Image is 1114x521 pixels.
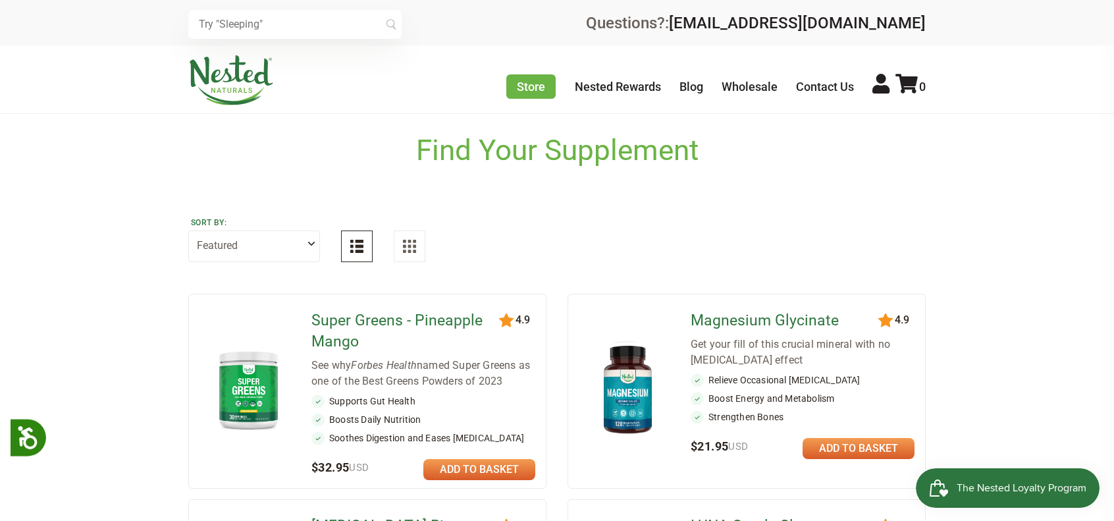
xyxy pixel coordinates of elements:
li: Supports Gut Health [311,395,535,408]
a: Store [506,74,556,99]
em: Forbes Health [351,359,417,371]
span: 0 [919,80,926,94]
img: Super Greens - Pineapple Mango [210,345,287,434]
span: $21.95 [691,439,749,453]
input: Try "Sleeping" [188,10,402,39]
li: Boosts Daily Nutrition [311,413,535,426]
img: List [350,240,363,253]
img: Nested Naturals [188,55,274,105]
div: Questions?: [586,15,926,31]
a: Contact Us [796,80,854,94]
a: Wholesale [722,80,778,94]
li: Soothes Digestion and Eases [MEDICAL_DATA] [311,431,535,445]
img: Grid [403,240,416,253]
div: See why named Super Greens as one of the Best Greens Powders of 2023 [311,358,535,389]
li: Strengthen Bones [691,410,915,424]
label: Sort by: [191,217,317,228]
span: USD [349,462,369,474]
h1: Find Your Supplement [416,134,699,167]
span: $32.95 [311,460,369,474]
a: Blog [679,80,703,94]
a: Super Greens - Pineapple Mango [311,310,502,352]
a: Nested Rewards [575,80,661,94]
div: Get your fill of this crucial mineral with no [MEDICAL_DATA] effect [691,337,915,368]
a: Magnesium Glycinate [691,310,881,331]
img: Magnesium Glycinate [589,339,666,440]
span: USD [728,441,748,452]
li: Relieve Occasional [MEDICAL_DATA] [691,373,915,387]
li: Boost Energy and Metabolism [691,392,915,405]
iframe: Button to open loyalty program pop-up [916,468,1101,508]
a: [EMAIL_ADDRESS][DOMAIN_NAME] [669,14,926,32]
a: 0 [895,80,926,94]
